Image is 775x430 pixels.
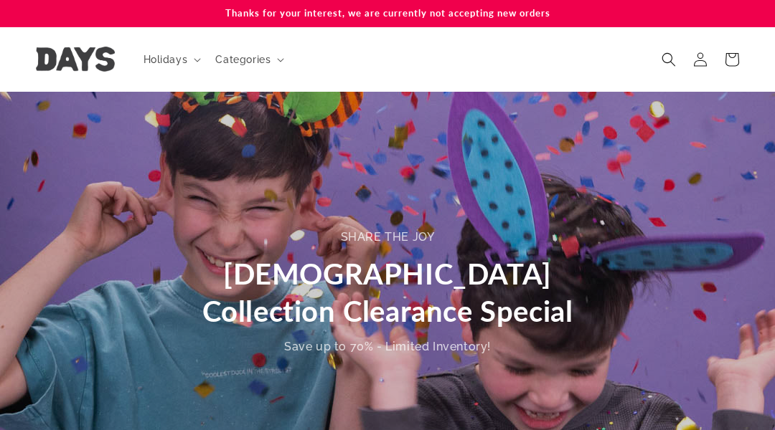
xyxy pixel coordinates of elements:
[135,44,207,75] summary: Holidays
[284,340,491,353] span: Save up to 70% - Limited Inventory!
[144,53,188,66] span: Holidays
[169,227,606,248] div: share the joy
[215,53,271,66] span: Categories
[653,44,685,75] summary: Search
[36,47,115,72] img: Days United
[202,257,573,328] span: [DEMOGRAPHIC_DATA] Collection Clearance Special
[207,44,290,75] summary: Categories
